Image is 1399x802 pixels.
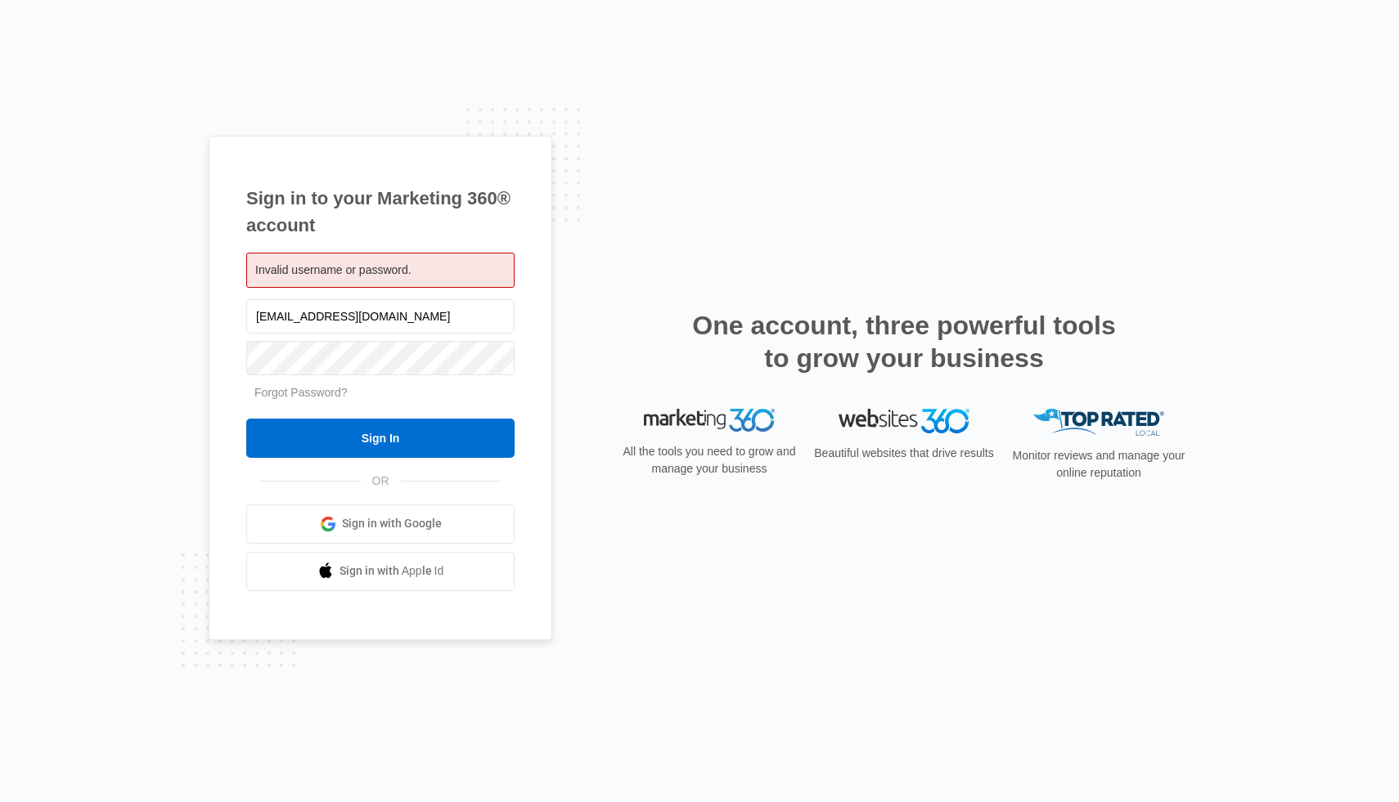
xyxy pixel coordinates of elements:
[246,185,515,239] h1: Sign in to your Marketing 360® account
[246,419,515,458] input: Sign In
[812,445,996,462] p: Beautiful websites that drive results
[340,562,444,580] span: Sign in with Apple Id
[254,386,348,399] a: Forgot Password?
[839,409,969,432] img: Websites 360
[246,552,515,591] a: Sign in with Apple Id
[1033,409,1164,436] img: Top Rated Local
[618,443,801,477] p: All the tools you need to grow and manage your business
[246,504,515,544] a: Sign in with Google
[687,309,1121,374] h2: One account, three powerful tools to grow your business
[255,263,412,276] span: Invalid username or password.
[361,473,401,490] span: OR
[342,515,442,532] span: Sign in with Google
[246,299,515,334] input: Email
[1007,447,1190,482] p: Monitor reviews and manage your online reputation
[644,409,775,432] img: Marketing 360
